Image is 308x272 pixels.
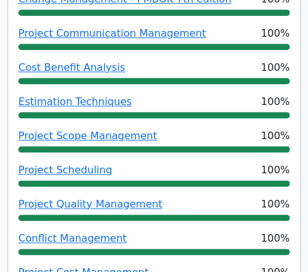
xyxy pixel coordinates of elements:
span: 100% [261,197,290,212]
a: Estimation Techniques [18,96,132,108]
span: 100% [261,163,290,178]
span: 100% [261,94,290,109]
a: Project Scheduling [18,164,112,176]
a: Project Quality Management [18,198,162,210]
span: 100% [261,231,290,246]
span: 100% [261,26,290,41]
a: Conflict Management [18,232,126,244]
a: Project Scope Management [18,130,157,142]
span: 100% [261,128,290,144]
a: Cost Benefit Analysis [18,61,125,73]
a: Project Communication Management [18,27,206,39]
span: 100% [261,60,290,75]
